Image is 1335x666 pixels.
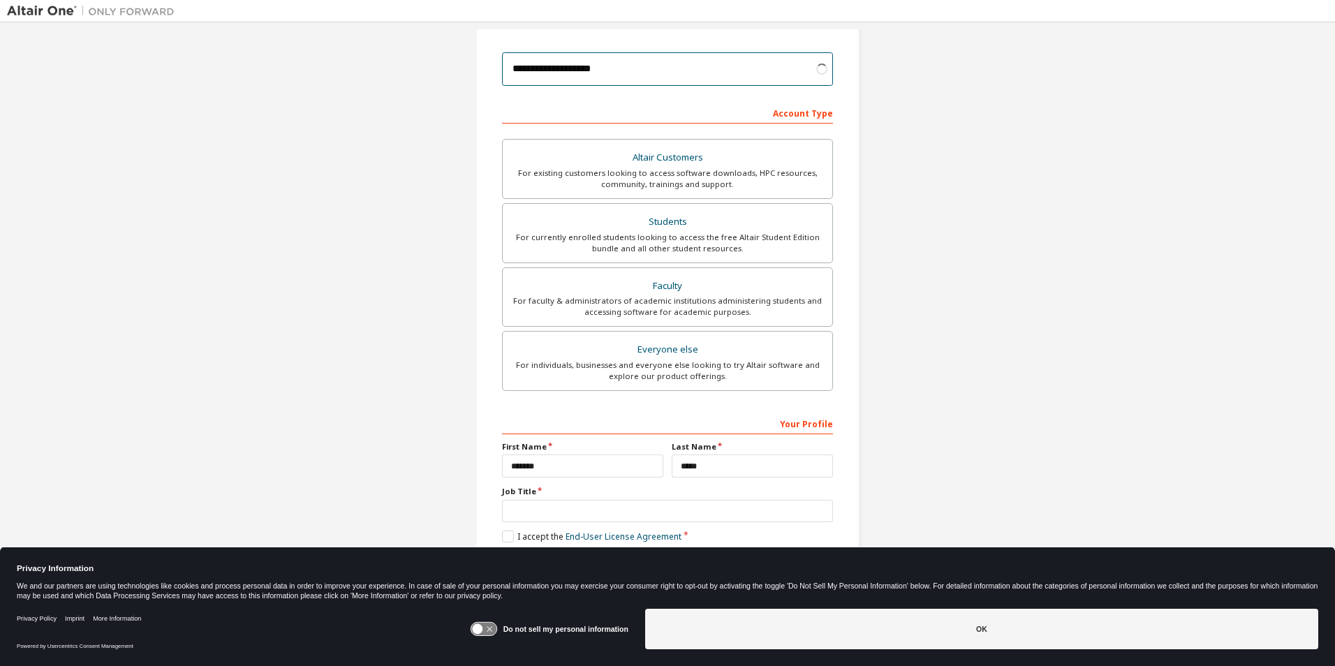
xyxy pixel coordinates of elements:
[511,148,824,168] div: Altair Customers
[511,295,824,318] div: For faculty & administrators of academic institutions administering students and accessing softwa...
[511,360,824,382] div: For individuals, businesses and everyone else looking to try Altair software and explore our prod...
[502,486,833,497] label: Job Title
[566,531,681,542] a: End-User License Agreement
[511,212,824,232] div: Students
[672,441,833,452] label: Last Name
[511,168,824,190] div: For existing customers looking to access software downloads, HPC resources, community, trainings ...
[502,441,663,452] label: First Name
[502,412,833,434] div: Your Profile
[511,340,824,360] div: Everyone else
[511,232,824,254] div: For currently enrolled students looking to access the free Altair Student Edition bundle and all ...
[502,101,833,124] div: Account Type
[7,4,182,18] img: Altair One
[511,276,824,296] div: Faculty
[502,531,681,542] label: I accept the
